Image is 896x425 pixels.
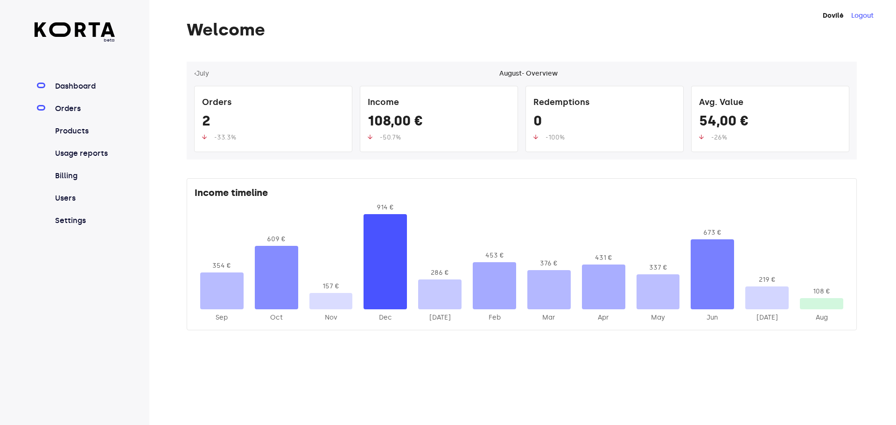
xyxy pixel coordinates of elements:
[309,313,353,322] div: 2024-Nov
[195,186,849,203] div: Income timeline
[53,215,115,226] a: Settings
[745,275,789,285] div: 219 €
[202,134,207,139] img: up
[637,263,680,272] div: 337 €
[194,69,209,78] button: ‹July
[582,313,625,322] div: 2025-Apr
[35,22,115,37] img: Korta
[53,103,115,114] a: Orders
[53,81,115,92] a: Dashboard
[214,133,236,141] span: -33.3%
[53,193,115,204] a: Users
[851,11,874,21] button: Logout
[546,133,565,141] span: -100%
[309,282,353,291] div: 157 €
[699,134,704,139] img: up
[364,313,407,322] div: 2024-Dec
[699,94,841,112] div: Avg. Value
[368,134,372,139] img: up
[368,112,510,133] div: 108,00 €
[255,313,298,322] div: 2024-Oct
[823,12,844,20] strong: Dovilė
[200,313,244,322] div: 2024-Sep
[255,235,298,244] div: 609 €
[533,134,538,139] img: up
[53,170,115,181] a: Billing
[473,251,516,260] div: 453 €
[202,112,344,133] div: 2
[637,313,680,322] div: 2025-May
[691,228,734,237] div: 673 €
[527,259,571,268] div: 376 €
[380,133,401,141] span: -50.7%
[53,125,115,137] a: Products
[200,261,244,271] div: 354 €
[418,268,462,278] div: 286 €
[582,253,625,263] div: 431 €
[364,203,407,212] div: 914 €
[533,94,676,112] div: Redemptions
[699,112,841,133] div: 54,00 €
[368,94,510,112] div: Income
[35,37,115,43] span: beta
[473,313,516,322] div: 2025-Feb
[527,313,571,322] div: 2025-Mar
[800,313,843,322] div: 2025-Aug
[418,313,462,322] div: 2025-Jan
[202,94,344,112] div: Orders
[35,22,115,43] a: beta
[745,313,789,322] div: 2025-Jul
[800,287,843,296] div: 108 €
[711,133,727,141] span: -26%
[53,148,115,159] a: Usage reports
[499,69,558,78] div: August - Overview
[691,313,734,322] div: 2025-Jun
[187,21,857,39] h1: Welcome
[533,112,676,133] div: 0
